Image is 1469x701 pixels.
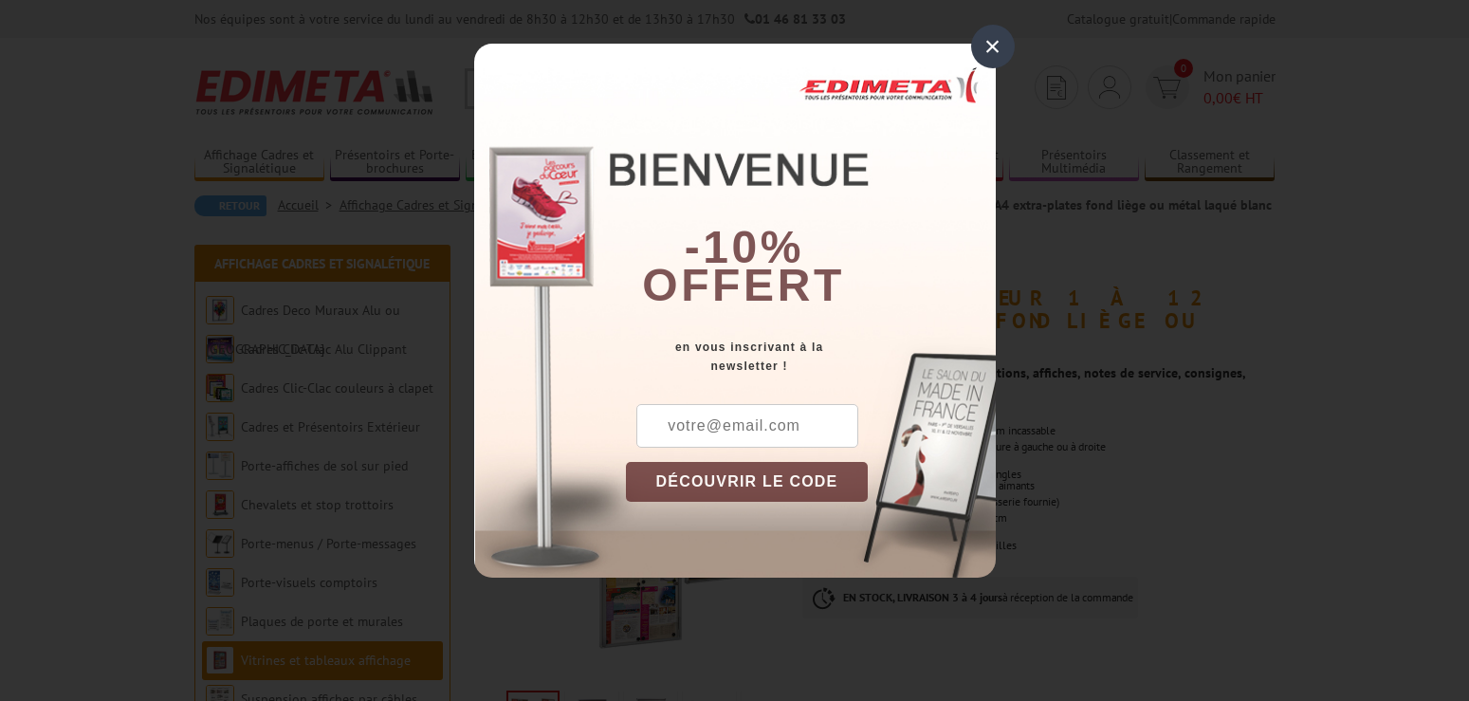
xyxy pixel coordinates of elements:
b: -10% [685,222,804,272]
font: offert [642,260,845,310]
input: votre@email.com [636,404,858,448]
div: × [971,25,1015,68]
button: DÉCOUVRIR LE CODE [626,462,869,502]
div: en vous inscrivant à la newsletter ! [626,338,996,376]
